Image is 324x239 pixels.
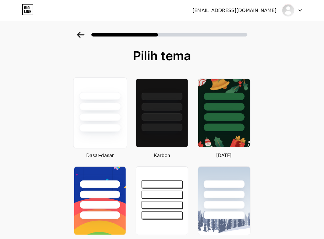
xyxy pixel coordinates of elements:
[86,152,114,158] font: Dasar-dasar
[154,152,170,158] font: Karbon
[133,48,191,63] font: Pilih tema
[216,152,232,158] font: [DATE]
[192,8,277,13] font: [EMAIL_ADDRESS][DOMAIN_NAME]
[282,4,295,17] img: zoel ikan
